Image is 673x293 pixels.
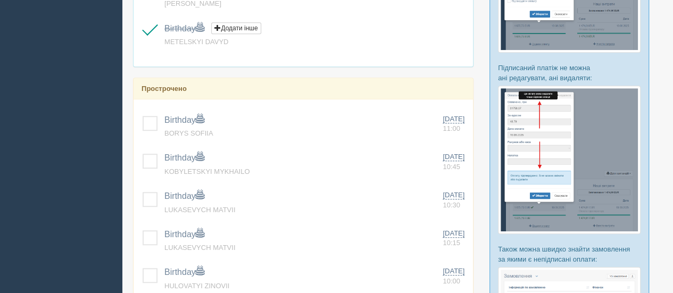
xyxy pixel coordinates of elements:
a: [DATE] 10:15 [443,229,469,248]
span: 11:00 [443,124,460,132]
a: [DATE] 10:00 [443,266,469,286]
a: Birthday [164,153,204,162]
span: 10:45 [443,163,460,171]
span: 10:15 [443,239,460,247]
p: Також можна швидко знайти замовлення за якими є непідписані оплати: [498,244,641,264]
img: %D0%BF%D1%96%D0%B4%D1%82%D0%B2%D0%B5%D1%80%D0%B4%D0%B6%D0%B5%D0%BD%D0%BD%D1%8F-%D0%BE%D0%BF%D0%BB... [498,86,641,233]
a: [DATE] 11:00 [443,114,469,134]
a: LUKASEVYCH MATVII [164,244,235,252]
a: [DATE] 10:45 [443,152,469,172]
a: KOBYLETSKYI MYKHAILO [164,168,250,175]
a: Birthday [164,191,204,200]
a: LUKASEVYCH MATVII [164,206,235,214]
p: Підписаний платіж не можна ані редагувати, ані видаляти: [498,63,641,83]
a: Birthday [164,24,204,33]
a: Birthday [164,115,204,124]
a: Birthday [164,267,204,277]
span: [DATE] [443,267,464,275]
span: [DATE] [443,153,464,161]
a: [DATE] 10:30 [443,190,469,210]
span: [DATE] [443,191,464,199]
span: 10:00 [443,277,460,285]
b: Прострочено [142,85,187,93]
a: BORYS SOFIIA [164,129,213,137]
a: Birthday [164,230,204,239]
span: [DATE] [443,115,464,123]
span: 10:30 [443,201,460,209]
a: METELSKYI DAVYD [164,38,228,46]
button: Додати інше [211,22,261,34]
span: [DATE] [443,229,464,238]
a: HULOVATYI ZINOVII [164,282,229,290]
